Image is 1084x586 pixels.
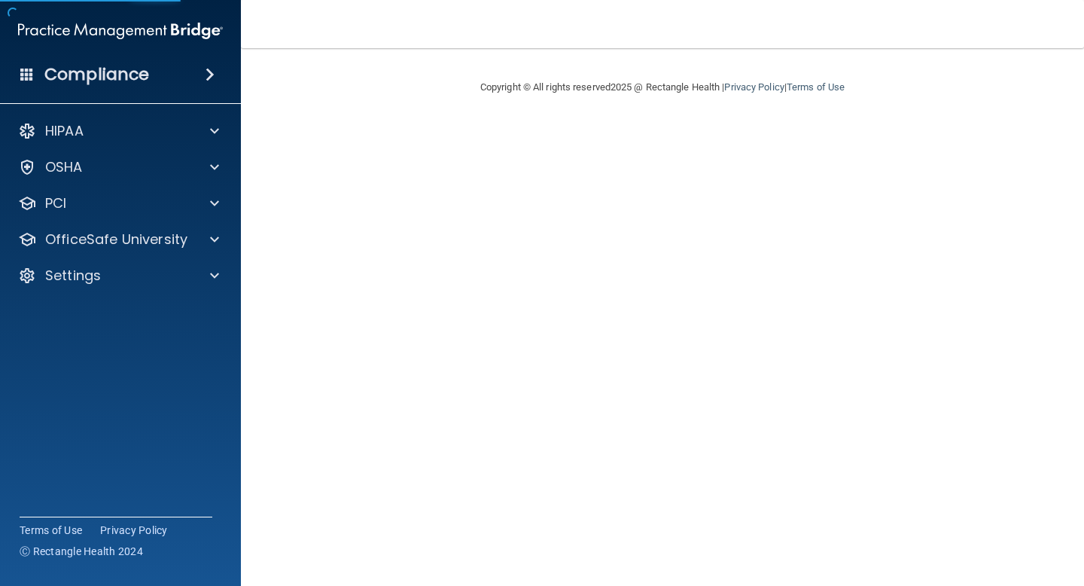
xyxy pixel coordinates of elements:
p: PCI [45,194,66,212]
p: OSHA [45,158,83,176]
a: OSHA [18,158,219,176]
a: PCI [18,194,219,212]
a: Privacy Policy [100,523,168,538]
a: OfficeSafe University [18,230,219,249]
a: Terms of Use [787,81,845,93]
a: Terms of Use [20,523,82,538]
span: Ⓒ Rectangle Health 2024 [20,544,143,559]
a: Privacy Policy [724,81,784,93]
p: Settings [45,267,101,285]
a: HIPAA [18,122,219,140]
a: Settings [18,267,219,285]
h4: Compliance [44,64,149,85]
div: Copyright © All rights reserved 2025 @ Rectangle Health | | [388,63,937,111]
p: HIPAA [45,122,84,140]
img: PMB logo [18,16,223,46]
p: OfficeSafe University [45,230,187,249]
